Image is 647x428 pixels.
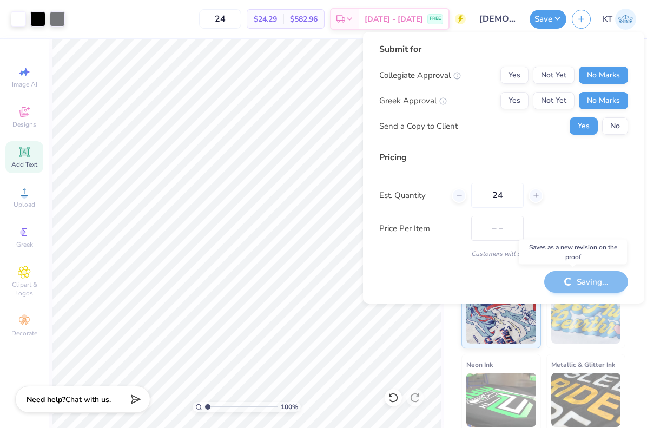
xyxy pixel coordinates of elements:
[11,160,37,169] span: Add Text
[579,67,628,84] button: No Marks
[12,80,37,89] span: Image AI
[471,8,524,30] input: Untitled Design
[466,359,493,370] span: Neon Ink
[533,67,575,84] button: Not Yet
[11,329,37,338] span: Decorate
[615,9,636,30] img: Karen Tian
[379,95,447,107] div: Greek Approval
[500,67,529,84] button: Yes
[603,9,636,30] a: KT
[65,394,111,405] span: Chat with us.
[379,43,628,56] div: Submit for
[551,373,621,427] img: Metallic & Glitter Ink
[379,249,628,259] div: Customers will see this price on HQ.
[551,359,615,370] span: Metallic & Glitter Ink
[12,120,36,129] span: Designs
[281,402,298,412] span: 100 %
[466,373,536,427] img: Neon Ink
[16,240,33,249] span: Greek
[379,189,444,202] label: Est. Quantity
[579,92,628,109] button: No Marks
[27,394,65,405] strong: Need help?
[5,280,43,298] span: Clipart & logos
[570,117,598,135] button: Yes
[14,200,35,209] span: Upload
[379,69,461,82] div: Collegiate Approval
[199,9,241,29] input: – –
[379,120,458,133] div: Send a Copy to Client
[471,183,524,208] input: – –
[519,240,627,265] div: Saves as a new revision on the proof
[530,10,566,29] button: Save
[290,14,318,25] span: $582.96
[500,92,529,109] button: Yes
[603,13,612,25] span: KT
[430,15,441,23] span: FREE
[379,151,628,164] div: Pricing
[551,289,621,344] img: Puff Ink
[466,289,536,344] img: Standard
[365,14,423,25] span: [DATE] - [DATE]
[254,14,277,25] span: $24.29
[602,117,628,135] button: No
[533,92,575,109] button: Not Yet
[379,222,463,235] label: Price Per Item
